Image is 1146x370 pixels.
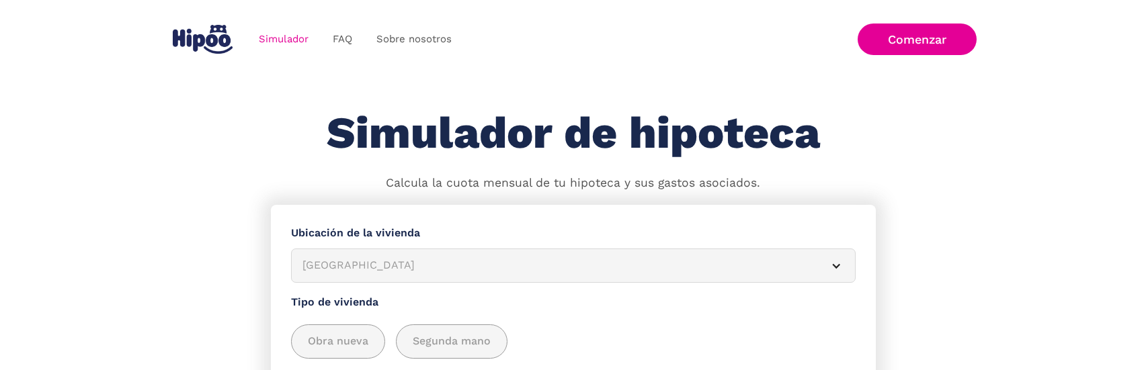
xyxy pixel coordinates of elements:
[321,26,364,52] a: FAQ
[302,257,812,274] div: [GEOGRAPHIC_DATA]
[364,26,464,52] a: Sobre nosotros
[247,26,321,52] a: Simulador
[327,109,820,158] h1: Simulador de hipoteca
[413,333,491,350] span: Segunda mano
[291,324,856,359] div: add_description_here
[386,175,760,192] p: Calcula la cuota mensual de tu hipoteca y sus gastos asociados.
[858,24,977,55] a: Comenzar
[291,225,856,242] label: Ubicación de la vivienda
[170,19,236,59] a: home
[291,294,856,311] label: Tipo de vivienda
[291,248,856,283] article: [GEOGRAPHIC_DATA]
[308,333,368,350] span: Obra nueva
